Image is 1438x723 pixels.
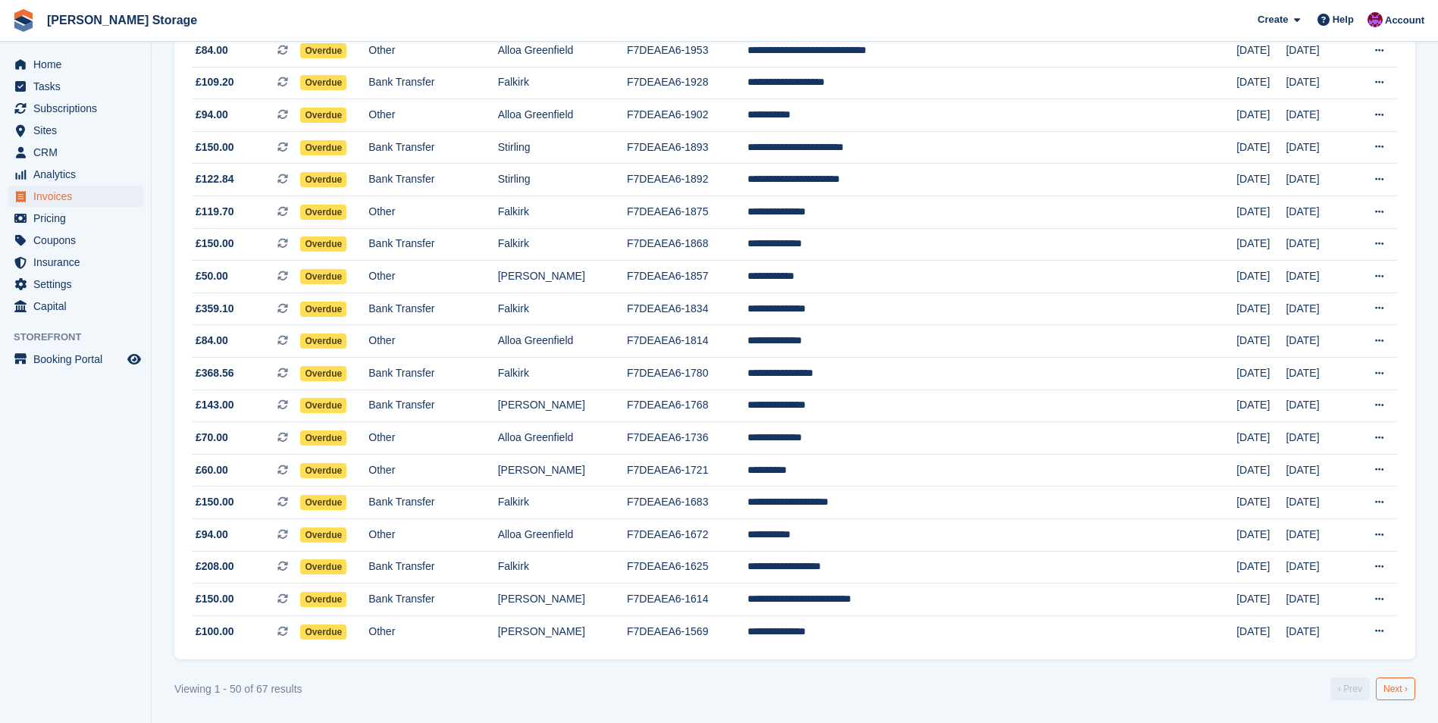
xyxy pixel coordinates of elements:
span: £368.56 [196,365,234,381]
span: Subscriptions [33,98,124,119]
a: menu [8,252,143,273]
a: menu [8,120,143,141]
td: Falkirk [498,228,627,261]
a: menu [8,186,143,207]
td: [DATE] [1286,551,1350,584]
td: [DATE] [1236,519,1286,552]
span: Booking Portal [33,349,124,370]
span: Overdue [300,333,346,349]
div: Viewing 1 - 50 of 67 results [174,681,302,697]
td: Other [368,454,497,487]
a: Next [1376,678,1415,700]
td: [DATE] [1236,615,1286,647]
span: Overdue [300,205,346,220]
td: Bank Transfer [368,293,497,325]
span: Overdue [300,269,346,284]
td: F7DEAEA6-1892 [627,164,747,196]
td: F7DEAEA6-1857 [627,261,747,293]
td: Falkirk [498,196,627,229]
td: [DATE] [1286,131,1350,164]
td: [PERSON_NAME] [498,615,627,647]
td: Other [368,615,497,647]
td: [DATE] [1236,35,1286,67]
td: F7DEAEA6-1928 [627,67,747,99]
td: [DATE] [1286,293,1350,325]
td: [PERSON_NAME] [498,584,627,616]
a: menu [8,54,143,75]
td: [PERSON_NAME] [498,454,627,487]
span: £94.00 [196,107,228,123]
a: menu [8,296,143,317]
td: Alloa Greenfield [498,35,627,67]
td: F7DEAEA6-1569 [627,615,747,647]
td: [DATE] [1286,422,1350,455]
td: F7DEAEA6-1721 [627,454,747,487]
span: £70.00 [196,430,228,446]
td: F7DEAEA6-1902 [627,99,747,132]
span: Overdue [300,172,346,187]
span: Tasks [33,76,124,97]
td: [DATE] [1286,358,1350,390]
td: [DATE] [1286,584,1350,616]
span: £50.00 [196,268,228,284]
span: £100.00 [196,624,234,640]
span: £122.84 [196,171,234,187]
span: Coupons [33,230,124,251]
td: Falkirk [498,358,627,390]
td: F7DEAEA6-1834 [627,293,747,325]
span: Home [33,54,124,75]
td: Other [368,519,497,552]
td: [DATE] [1236,325,1286,358]
td: [DATE] [1286,67,1350,99]
span: Overdue [300,592,346,607]
td: F7DEAEA6-1875 [627,196,747,229]
td: [DATE] [1286,196,1350,229]
td: F7DEAEA6-1614 [627,584,747,616]
span: Pricing [33,208,124,229]
td: F7DEAEA6-1736 [627,422,747,455]
span: Settings [33,274,124,295]
td: [DATE] [1286,35,1350,67]
td: [PERSON_NAME] [498,261,627,293]
td: Other [368,261,497,293]
td: [DATE] [1236,293,1286,325]
span: Overdue [300,140,346,155]
img: Audra Whitelaw [1368,12,1383,27]
td: [DATE] [1236,487,1286,519]
a: menu [8,164,143,185]
span: Overdue [300,430,346,446]
td: Falkirk [498,67,627,99]
span: Invoices [33,186,124,207]
td: Bank Transfer [368,584,497,616]
td: Bank Transfer [368,164,497,196]
a: menu [8,142,143,163]
td: [DATE] [1286,615,1350,647]
td: F7DEAEA6-1780 [627,358,747,390]
td: [DATE] [1286,325,1350,358]
td: Falkirk [498,487,627,519]
td: [DATE] [1236,67,1286,99]
td: Alloa Greenfield [498,519,627,552]
td: F7DEAEA6-1768 [627,390,747,422]
td: [DATE] [1286,99,1350,132]
td: F7DEAEA6-1868 [627,228,747,261]
span: £359.10 [196,301,234,317]
span: Overdue [300,302,346,317]
a: menu [8,230,143,251]
span: Overdue [300,398,346,413]
a: [PERSON_NAME] Storage [41,8,203,33]
td: F7DEAEA6-1672 [627,519,747,552]
a: menu [8,98,143,119]
span: Create [1258,12,1288,27]
td: Falkirk [498,551,627,584]
td: [DATE] [1236,261,1286,293]
td: Other [368,35,497,67]
span: £208.00 [196,559,234,574]
td: [DATE] [1236,454,1286,487]
span: Overdue [300,495,346,510]
span: £119.70 [196,204,234,220]
td: F7DEAEA6-1683 [627,487,747,519]
td: [DATE] [1286,487,1350,519]
td: Bank Transfer [368,390,497,422]
span: Account [1385,13,1424,28]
